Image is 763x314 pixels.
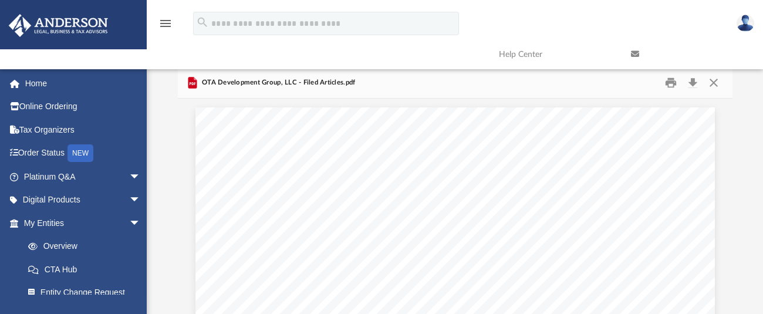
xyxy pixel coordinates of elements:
[196,16,209,29] i: search
[67,144,93,162] div: NEW
[8,211,158,235] a: My Entitiesarrow_drop_down
[8,72,158,95] a: Home
[129,188,153,212] span: arrow_drop_down
[703,73,724,92] button: Close
[158,16,173,31] i: menu
[200,77,356,88] span: OTA Development Group, LLC - Filed Articles.pdf
[129,165,153,189] span: arrow_drop_down
[8,165,158,188] a: Platinum Q&Aarrow_drop_down
[16,258,158,281] a: CTA Hub
[8,118,158,141] a: Tax Organizers
[683,73,704,92] button: Download
[8,95,158,119] a: Online Ordering
[490,31,622,77] a: Help Center
[659,73,683,92] button: Print
[129,211,153,235] span: arrow_drop_down
[8,141,158,166] a: Order StatusNEW
[5,14,112,37] img: Anderson Advisors Platinum Portal
[16,235,158,258] a: Overview
[8,188,158,212] a: Digital Productsarrow_drop_down
[16,281,158,305] a: Entity Change Request
[158,22,173,31] a: menu
[737,15,754,32] img: User Pic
